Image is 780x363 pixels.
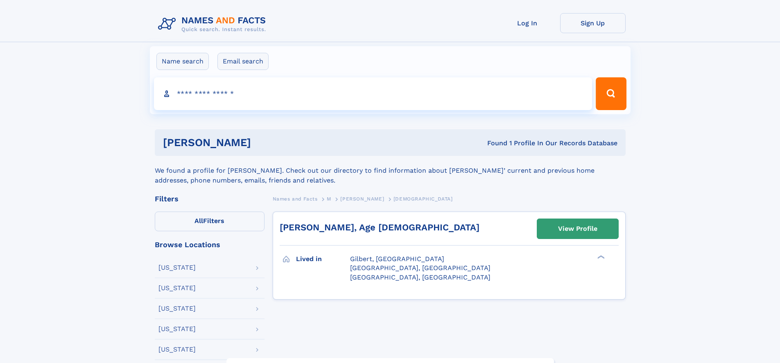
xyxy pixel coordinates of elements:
[158,346,196,353] div: [US_STATE]
[163,138,369,148] h1: [PERSON_NAME]
[194,217,203,225] span: All
[280,222,479,232] a: [PERSON_NAME], Age [DEMOGRAPHIC_DATA]
[158,285,196,291] div: [US_STATE]
[560,13,626,33] a: Sign Up
[595,255,605,260] div: ❯
[158,326,196,332] div: [US_STATE]
[369,139,617,148] div: Found 1 Profile In Our Records Database
[596,77,626,110] button: Search Button
[154,77,592,110] input: search input
[155,13,273,35] img: Logo Names and Facts
[158,264,196,271] div: [US_STATE]
[155,156,626,185] div: We found a profile for [PERSON_NAME]. Check out our directory to find information about [PERSON_N...
[327,194,331,204] a: M
[273,194,318,204] a: Names and Facts
[393,196,453,202] span: [DEMOGRAPHIC_DATA]
[155,212,265,231] label: Filters
[217,53,269,70] label: Email search
[350,255,444,263] span: Gilbert, [GEOGRAPHIC_DATA]
[296,252,350,266] h3: Lived in
[156,53,209,70] label: Name search
[558,219,597,238] div: View Profile
[155,241,265,248] div: Browse Locations
[537,219,618,239] a: View Profile
[495,13,560,33] a: Log In
[155,195,265,203] div: Filters
[340,196,384,202] span: [PERSON_NAME]
[350,273,491,281] span: [GEOGRAPHIC_DATA], [GEOGRAPHIC_DATA]
[340,194,384,204] a: [PERSON_NAME]
[350,264,491,272] span: [GEOGRAPHIC_DATA], [GEOGRAPHIC_DATA]
[158,305,196,312] div: [US_STATE]
[327,196,331,202] span: M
